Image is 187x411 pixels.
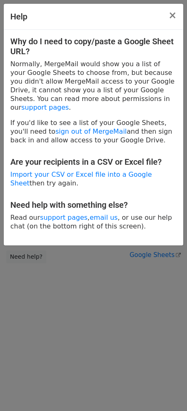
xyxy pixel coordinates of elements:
[22,103,69,111] a: support pages
[55,127,127,135] a: sign out of MergeMail
[40,214,88,221] a: support pages
[10,60,177,112] p: Normally, MergeMail would show you a list of your Google Sheets to choose from, but because you d...
[10,10,27,23] h4: Help
[10,118,177,144] p: If you'd like to see a list of your Google Sheets, you'll need to and then sign back in and allow...
[146,371,187,411] iframe: Chat Widget
[10,170,177,187] p: then try again.
[10,213,177,231] p: Read our , , or use our help chat (on the bottom right of this screen).
[10,200,177,210] h4: Need help with something else?
[90,214,118,221] a: email us
[162,4,183,27] button: Close
[146,371,187,411] div: 聊天小工具
[10,157,177,167] h4: Are your recipients in a CSV or Excel file?
[10,171,152,187] a: Import your CSV or Excel file into a Google Sheet
[168,10,177,21] span: ×
[10,36,177,56] h4: Why do I need to copy/paste a Google Sheet URL?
